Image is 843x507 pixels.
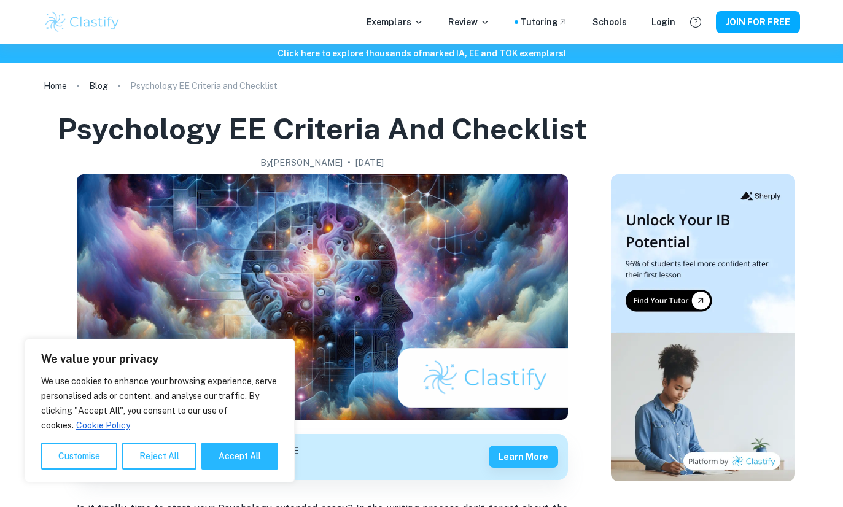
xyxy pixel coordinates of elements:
a: Get feedback on yourPsychology EEMarked only by official IB examinersLearn more [77,434,568,480]
a: Schools [592,15,627,29]
h1: Psychology EE Criteria and Checklist [58,109,587,149]
a: Blog [89,77,108,95]
a: Tutoring [521,15,568,29]
p: We value your privacy [41,352,278,366]
div: We value your privacy [25,339,295,482]
button: Accept All [201,443,278,470]
a: Home [44,77,67,95]
button: Learn more [489,446,558,468]
a: Login [651,15,675,29]
p: Psychology EE Criteria and Checklist [130,79,278,93]
img: Psychology EE Criteria and Checklist cover image [77,174,568,420]
button: Reject All [122,443,196,470]
img: Clastify logo [44,10,122,34]
p: We use cookies to enhance your browsing experience, serve personalised ads or content, and analys... [41,374,278,433]
p: Exemplars [367,15,424,29]
button: JOIN FOR FREE [716,11,800,33]
h2: By [PERSON_NAME] [260,156,343,169]
button: Customise [41,443,117,470]
img: Thumbnail [611,174,795,481]
p: • [348,156,351,169]
h2: [DATE] [355,156,384,169]
h6: Click here to explore thousands of marked IA, EE and TOK exemplars ! [2,47,841,60]
p: Review [448,15,490,29]
a: Cookie Policy [76,420,131,431]
button: Help and Feedback [685,12,706,33]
